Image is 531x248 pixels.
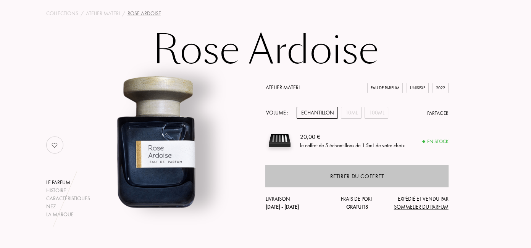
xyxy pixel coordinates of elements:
[265,126,294,155] img: sample box
[75,29,457,71] h1: Rose Ardoise
[300,132,404,141] div: 20,00 €
[326,195,387,211] div: Frais de port
[46,187,90,195] div: Histoire
[330,172,384,181] div: Retirer du coffret
[407,83,429,93] div: Unisexe
[365,107,388,119] div: 100mL
[427,110,449,117] div: Partager
[46,179,90,187] div: Le parfum
[46,203,90,211] div: Nez
[341,107,362,119] div: 10mL
[265,107,292,119] div: Volume :
[433,83,449,93] div: 2022
[394,203,449,210] span: Sommelier du Parfum
[265,195,326,211] div: Livraison
[297,107,338,119] div: Echantillon
[265,203,299,210] span: [DATE] - [DATE]
[387,195,449,211] div: Expédié et vendu par
[46,195,90,203] div: Caractéristiques
[46,10,78,18] a: Collections
[122,10,125,18] div: /
[265,84,299,91] a: Atelier Materi
[86,10,120,18] a: Atelier Materi
[47,137,62,153] img: no_like_p.png
[128,10,161,18] div: Rose Ardoise
[300,141,404,149] div: le coffret de 5 échantillons de 1.5mL de votre choix
[423,138,449,145] div: En stock
[46,211,90,219] div: La marque
[367,83,403,93] div: Eau de Parfum
[81,10,84,18] div: /
[346,203,368,210] span: Gratuits
[78,64,233,219] img: Rose Ardoise Atelier Materi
